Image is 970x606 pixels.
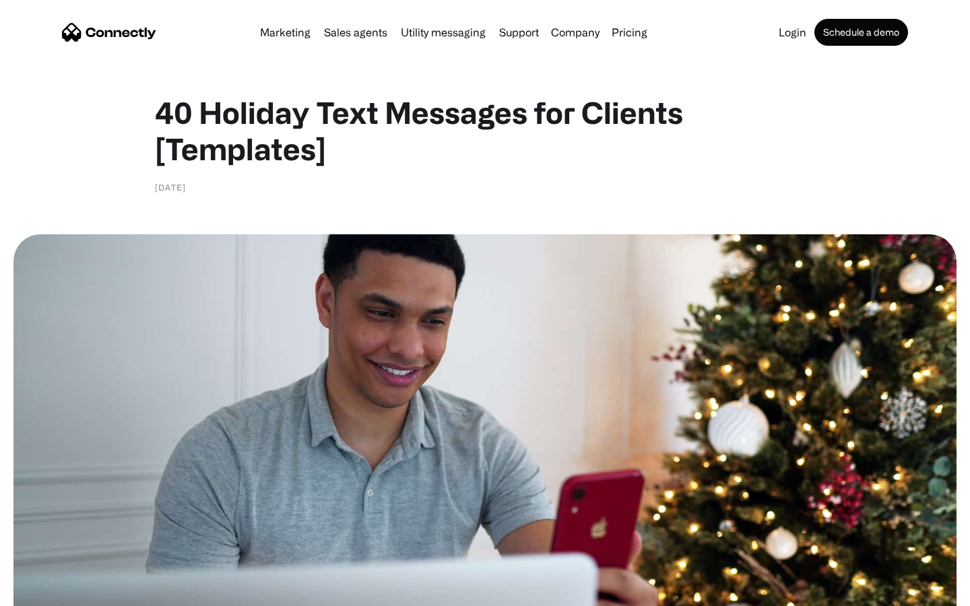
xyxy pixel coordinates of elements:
ul: Language list [27,582,81,601]
a: home [62,22,156,42]
a: Login [773,27,812,38]
div: [DATE] [155,180,186,194]
a: Schedule a demo [814,19,908,46]
a: Sales agents [319,27,393,38]
aside: Language selected: English [13,582,81,601]
a: Pricing [606,27,653,38]
h1: 40 Holiday Text Messages for Clients [Templates] [155,94,815,167]
a: Utility messaging [395,27,491,38]
a: Support [494,27,544,38]
a: Marketing [255,27,316,38]
div: Company [547,23,604,42]
div: Company [551,23,600,42]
